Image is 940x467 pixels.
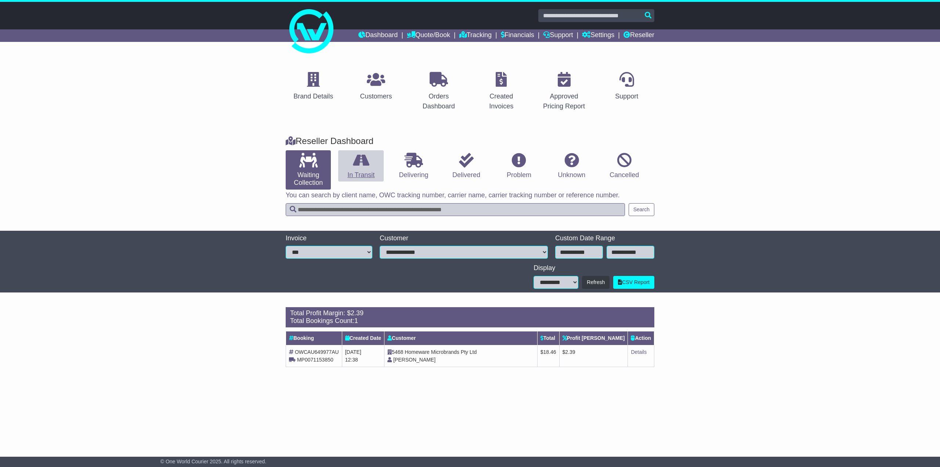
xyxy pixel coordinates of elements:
a: Support [543,29,573,42]
span: 18.46 [543,349,556,355]
div: Customer [380,234,548,243]
th: Booking [286,331,342,345]
a: Delivered [444,150,489,182]
a: Dashboard [358,29,398,42]
a: In Transit [338,150,383,182]
span: 5468 [392,349,403,355]
a: Financials [501,29,534,42]
span: 2.39 [565,349,575,355]
th: Total [537,331,559,345]
a: Brand Details [289,69,338,104]
div: Display [534,264,654,272]
span: 2.39 [351,309,364,317]
a: Reseller [623,29,654,42]
a: Customers [355,69,397,104]
span: 12:38 [345,357,358,363]
button: Refresh [582,276,610,289]
a: Delivering [391,150,436,182]
a: Tracking [459,29,492,42]
a: Cancelled [602,150,647,182]
span: [PERSON_NAME] [393,357,435,363]
div: Reseller Dashboard [282,136,658,147]
div: Created Invoices [478,91,524,111]
div: Invoice [286,234,372,243]
span: © One World Courier 2025. All rights reserved. [160,459,267,464]
td: $ [537,345,559,367]
span: Homeware Microbrands Pty Ltd [405,349,477,355]
div: Brand Details [293,91,333,101]
p: You can search by client name, OWC tracking number, carrier name, carrier tracking number or refe... [286,191,654,200]
div: Customers [360,91,392,101]
td: $ [559,345,628,367]
a: Problem [496,150,542,182]
th: Profit [PERSON_NAME] [559,331,628,345]
span: [DATE] [345,349,361,355]
a: Unknown [549,150,594,182]
a: Support [610,69,643,104]
th: Action [628,331,654,345]
a: CSV Report [613,276,654,289]
div: Orders Dashboard [416,91,462,111]
div: Total Bookings Count: [290,317,650,325]
button: Search [629,203,654,216]
span: MP0071153850 [297,357,333,363]
div: Approved Pricing Report [541,91,587,111]
a: Created Invoices [474,69,529,114]
a: Details [631,349,647,355]
span: OWCAU649977AU [295,349,339,355]
a: Orders Dashboard [411,69,466,114]
a: Quote/Book [407,29,450,42]
th: Customer [384,331,538,345]
a: Settings [582,29,614,42]
a: Approved Pricing Report [536,69,592,114]
div: Total Profit Margin: $ [290,309,650,317]
div: Custom Date Range [555,234,654,243]
a: Waiting Collection [286,150,331,190]
span: 1 [354,317,358,324]
div: Support [615,91,638,101]
th: Created Date [342,331,384,345]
